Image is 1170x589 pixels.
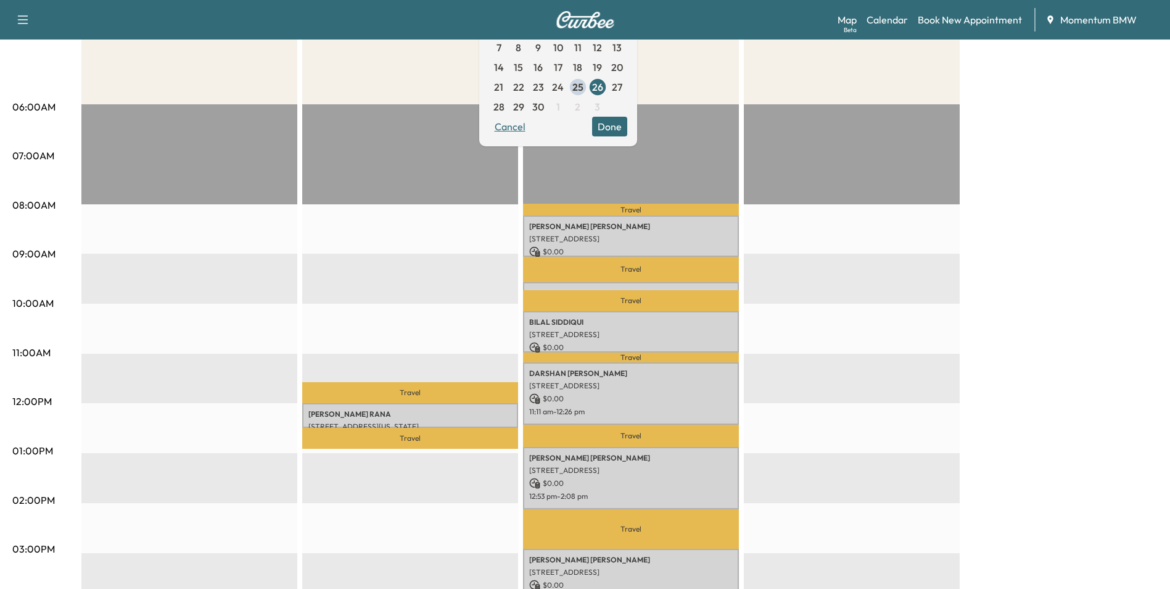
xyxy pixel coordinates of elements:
p: 03:00PM [12,541,55,556]
span: 3 [595,99,600,114]
a: Calendar [867,12,908,27]
p: 09:00AM [12,246,56,261]
span: 14 [494,60,504,75]
span: 1 [556,99,560,114]
span: 28 [493,99,505,114]
p: 01:00PM [12,443,53,458]
span: 12 [593,40,602,55]
p: Travel [302,428,518,449]
span: Momentum BMW [1060,12,1137,27]
span: 16 [534,60,543,75]
p: Travel [523,290,739,311]
span: 7 [496,40,501,55]
p: $ 0.00 [529,393,733,404]
span: 30 [532,99,544,114]
p: [STREET_ADDRESS] [529,330,733,340]
span: 27 [612,80,622,94]
p: [STREET_ADDRESS] [529,567,733,577]
span: 20 [611,60,623,75]
p: 10:00AM [12,296,54,311]
p: 12:00PM [12,394,52,409]
p: [PERSON_NAME] [PERSON_NAME] [529,453,733,463]
p: [STREET_ADDRESS] [529,381,733,391]
p: Travel [523,257,739,282]
button: Done [592,117,627,136]
a: Book New Appointment [918,12,1022,27]
span: 24 [552,80,564,94]
p: [STREET_ADDRESS] [529,466,733,475]
p: [PERSON_NAME] [PERSON_NAME] [529,288,733,298]
p: [STREET_ADDRESS] [529,234,733,244]
span: 11 [574,40,582,55]
span: 26 [592,80,603,94]
p: Travel [523,509,739,548]
div: Beta [844,25,857,35]
p: Travel [523,425,739,447]
p: [PERSON_NAME] [PERSON_NAME] [529,555,733,565]
p: Travel [302,382,518,403]
p: [PERSON_NAME] [PERSON_NAME] [529,222,733,232]
span: 2 [575,99,580,114]
span: 18 [573,60,582,75]
p: 02:00PM [12,493,55,508]
a: MapBeta [838,12,857,27]
span: 15 [514,60,523,75]
span: 29 [513,99,524,114]
button: Cancel [489,117,531,136]
span: 9 [535,40,541,55]
span: 13 [612,40,622,55]
span: 23 [533,80,544,94]
p: [PERSON_NAME] RANA [308,409,512,419]
p: 07:00AM [12,148,54,163]
p: $ 0.00 [529,478,733,489]
span: 17 [554,60,562,75]
span: 8 [516,40,521,55]
p: $ 0.00 [529,246,733,257]
span: 19 [593,60,602,75]
p: [STREET_ADDRESS][US_STATE] [308,422,512,432]
p: 06:00AM [12,99,56,114]
p: 11:00AM [12,345,51,360]
img: Curbee Logo [556,11,615,28]
span: 22 [513,80,524,94]
p: Travel [523,353,739,362]
p: Travel [523,204,739,215]
p: 12:53 pm - 2:08 pm [529,491,733,501]
span: 25 [572,80,583,94]
p: 08:00AM [12,198,56,212]
span: 21 [494,80,503,94]
p: BILAL SIDDIQUI [529,317,733,327]
p: $ 0.00 [529,342,733,353]
p: 11:11 am - 12:26 pm [529,407,733,417]
span: 10 [553,40,563,55]
p: DARSHAN [PERSON_NAME] [529,369,733,378]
